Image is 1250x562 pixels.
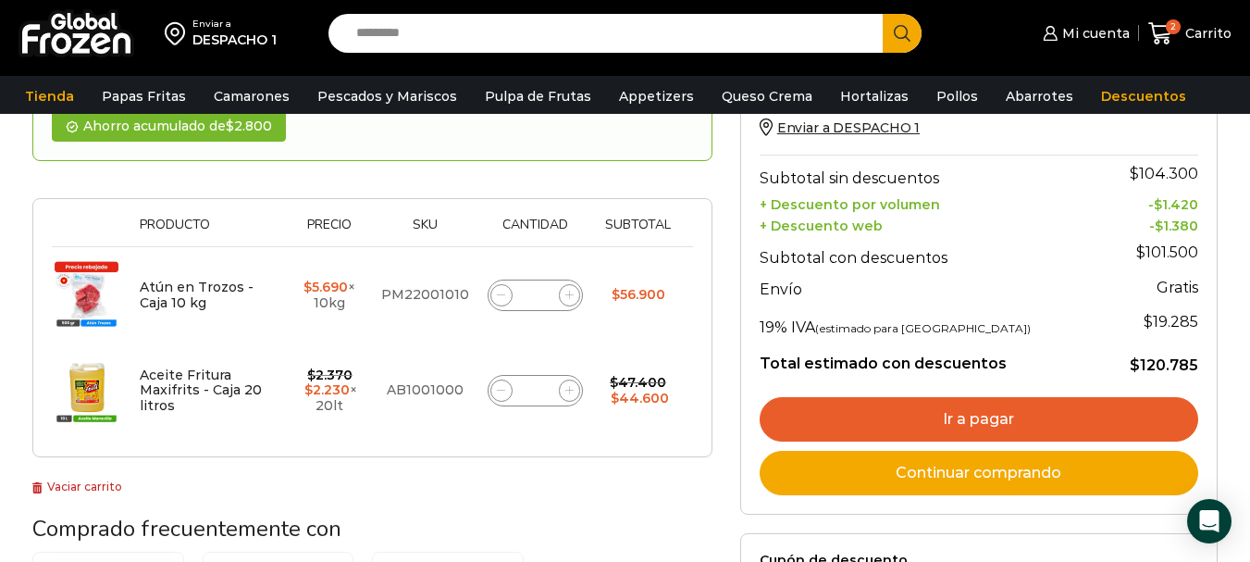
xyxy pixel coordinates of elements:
[831,79,918,114] a: Hortalizas
[32,480,122,493] a: Vaciar carrito
[476,79,600,114] a: Pulpa de Frutas
[1157,279,1198,296] strong: Gratis
[226,118,272,134] bdi: 2.800
[372,218,478,246] th: Sku
[612,286,665,303] bdi: 56.900
[712,79,822,114] a: Queso Crema
[760,192,1100,213] th: + Descuento por volumen
[1136,244,1145,261] span: $
[760,341,1100,376] th: Total estimado con descuentos
[16,79,83,114] a: Tienda
[140,367,262,415] a: Aceite Fritura Maxifrits - Caja 20 litros
[303,279,348,295] bdi: 5.690
[304,381,350,398] bdi: 2.230
[192,31,277,49] div: DESPACHO 1
[1144,313,1153,331] span: $
[93,79,195,114] a: Papas Fritas
[1058,24,1130,43] span: Mi cuenta
[478,218,592,246] th: Cantidad
[32,514,341,543] span: Comprado frecuentemente con
[192,18,277,31] div: Enviar a
[523,378,549,404] input: Product quantity
[372,247,478,343] td: PM22001010
[1155,218,1163,234] span: $
[140,279,254,311] a: Atún en Trozos - Caja 10 kg
[1130,356,1140,374] span: $
[760,304,1100,341] th: 19% IVA
[927,79,987,114] a: Pollos
[760,451,1198,495] a: Continuar comprando
[1130,165,1198,182] bdi: 104.300
[1130,356,1198,374] bdi: 120.785
[611,390,619,406] span: $
[130,218,287,246] th: Producto
[287,218,372,246] th: Precio
[165,18,192,49] img: address-field-icon.svg
[1154,196,1162,213] span: $
[760,213,1100,234] th: + Descuento web
[1100,213,1198,234] td: -
[307,367,353,383] bdi: 2.370
[308,79,466,114] a: Pescados y Mariscos
[592,218,684,246] th: Subtotal
[1130,165,1139,182] span: $
[1166,19,1181,34] span: 2
[226,118,234,134] span: $
[1092,79,1195,114] a: Descuentos
[610,374,618,391] span: $
[1038,15,1129,52] a: Mi cuenta
[760,397,1198,442] a: Ir a pagar
[1136,244,1198,261] bdi: 101.500
[287,343,372,438] td: × 20lt
[815,321,1031,335] small: (estimado para [GEOGRAPHIC_DATA])
[760,271,1100,304] th: Envío
[307,367,316,383] span: $
[883,14,922,53] button: Search button
[52,110,286,143] div: Ahorro acumulado de
[760,155,1100,192] th: Subtotal sin descuentos
[204,79,299,114] a: Camarones
[287,247,372,343] td: × 10kg
[304,381,313,398] span: $
[523,282,549,308] input: Product quantity
[610,79,703,114] a: Appetizers
[777,119,920,136] span: Enviar a DESPACHO 1
[612,286,620,303] span: $
[760,234,1100,271] th: Subtotal con descuentos
[1181,24,1231,43] span: Carrito
[1100,192,1198,213] td: -
[372,343,478,438] td: AB1001000
[1148,12,1231,56] a: 2 Carrito
[611,390,669,406] bdi: 44.600
[996,79,1083,114] a: Abarrotes
[1144,313,1198,331] span: 19.285
[760,119,920,136] a: Enviar a DESPACHO 1
[303,279,312,295] span: $
[1155,218,1198,234] bdi: 1.380
[1187,499,1231,543] div: Open Intercom Messenger
[610,374,666,391] bdi: 47.400
[1154,196,1198,213] bdi: 1.420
